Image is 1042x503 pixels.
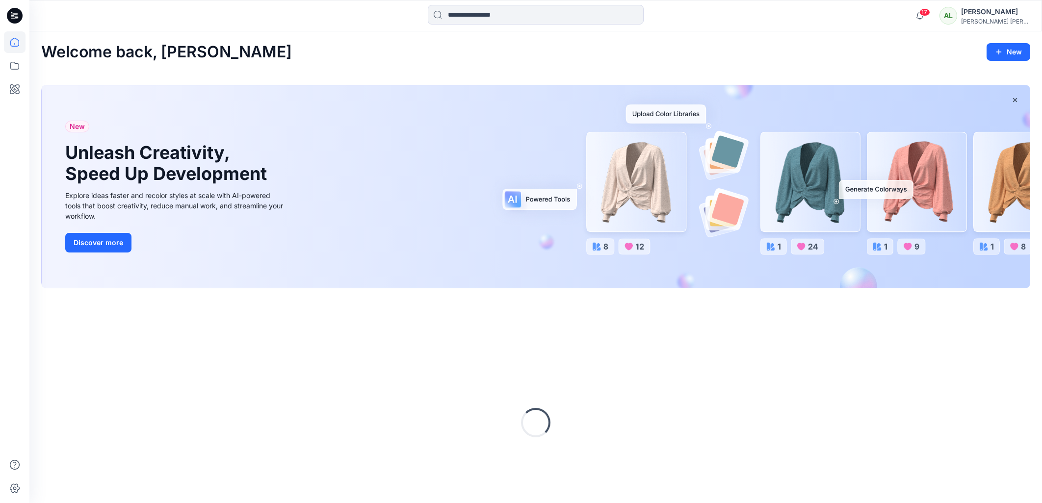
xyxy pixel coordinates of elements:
[961,18,1030,25] div: [PERSON_NAME] [PERSON_NAME]
[65,233,286,252] a: Discover more
[65,233,131,252] button: Discover more
[987,43,1030,61] button: New
[41,43,292,61] h2: Welcome back, [PERSON_NAME]
[939,7,957,25] div: AL
[70,121,85,132] span: New
[65,142,271,184] h1: Unleash Creativity, Speed Up Development
[961,6,1030,18] div: [PERSON_NAME]
[65,190,286,221] div: Explore ideas faster and recolor styles at scale with AI-powered tools that boost creativity, red...
[919,8,930,16] span: 17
